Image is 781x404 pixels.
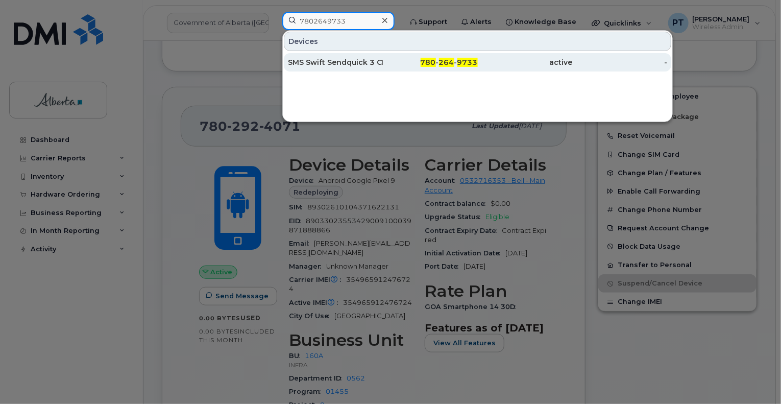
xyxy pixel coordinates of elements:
span: 780 [421,58,436,67]
span: 9733 [457,58,478,67]
span: 264 [439,58,454,67]
div: - [572,57,667,67]
input: Find something... [282,12,395,30]
div: SMS Swift Sendquick 3 CNL51 [288,57,383,67]
div: Devices [284,32,671,51]
div: active [478,57,573,67]
a: SMS Swift Sendquick 3 CNL51780-264-9733active- [284,53,671,72]
div: - - [383,57,478,67]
